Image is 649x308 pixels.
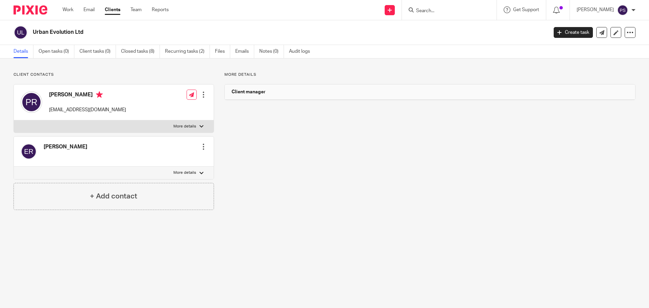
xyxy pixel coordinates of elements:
[165,45,210,58] a: Recurring tasks (2)
[14,72,214,77] p: Client contacts
[90,191,137,202] h4: + Add contact
[33,29,441,36] h2: Urban Evolution Ltd
[96,91,103,98] i: Primary
[173,124,196,129] p: More details
[173,170,196,175] p: More details
[513,7,539,12] span: Get Support
[215,45,230,58] a: Files
[39,45,74,58] a: Open tasks (0)
[21,91,42,113] img: svg%3E
[289,45,315,58] a: Audit logs
[235,45,254,58] a: Emails
[259,45,284,58] a: Notes (0)
[49,106,126,113] p: [EMAIL_ADDRESS][DOMAIN_NAME]
[415,8,476,14] input: Search
[596,27,607,38] a: Send new email
[49,91,126,100] h4: [PERSON_NAME]
[610,27,621,38] a: Edit client
[554,27,593,38] a: Create task
[79,45,116,58] a: Client tasks (0)
[121,45,160,58] a: Closed tasks (8)
[232,89,266,95] h3: Client manager
[14,25,28,40] img: svg%3E
[617,5,628,16] img: svg%3E
[44,143,87,150] h4: [PERSON_NAME]
[14,5,47,15] img: Pixie
[14,45,33,58] a: Details
[224,72,635,77] p: More details
[152,6,169,13] a: Reports
[21,143,37,160] img: svg%3E
[105,6,120,13] a: Clients
[83,6,95,13] a: Email
[130,6,142,13] a: Team
[577,6,614,13] p: [PERSON_NAME]
[63,6,73,13] a: Work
